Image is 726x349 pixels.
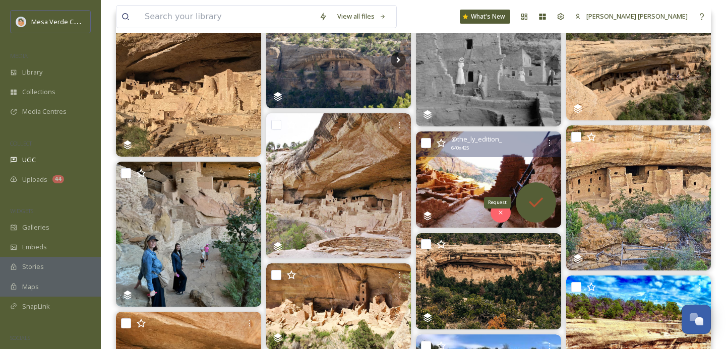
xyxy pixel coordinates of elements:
button: Open Chat [682,305,711,334]
span: Uploads [22,175,47,184]
div: 44 [52,175,64,183]
span: MEDIA [10,52,28,59]
span: Stories [22,262,44,271]
input: Search your library [140,6,314,28]
span: [PERSON_NAME] [PERSON_NAME] [586,12,688,21]
span: Embeds [22,242,47,252]
span: 640 x 425 [451,145,469,152]
span: WIDGETS [10,207,33,215]
img: Cliff Palace in Mesa Verde National Park. Mesa Verde was established as a national park in 1906 a... [416,233,561,330]
span: Library [22,67,42,77]
img: #mesaverde #longhousemesaverde #mesaverdenationalpark#cliffdwellings#mesaverdenps#nationalpark#ca... [416,131,561,228]
img: MVC%20SnapSea%20logo%20%281%29.png [16,17,26,27]
span: @ the_ly_edition_ [451,134,502,144]
span: Collections [22,87,55,97]
img: These cliff dwellings were built by the Ancestral Puebloans — a highly skilled Indigenous people ... [266,12,411,108]
span: Mesa Verde Country [31,17,93,26]
a: What's New [460,10,510,24]
span: SOCIALS [10,334,30,341]
span: UGC [22,155,36,165]
span: Maps [22,282,39,292]
img: #mesaverdenationalpark [566,125,711,270]
span: Media Centres [22,107,67,116]
a: [PERSON_NAME] [PERSON_NAME] [570,7,693,26]
span: Galleries [22,223,49,232]
a: View all files [332,7,391,26]
div: Request [484,197,511,208]
span: COLLECT [10,139,32,147]
img: Mesa Verde #unescoworldheritage #mesaverdenationalpark #cliffdwellings [566,12,711,120]
img: Another amazing day traveling through the glorious southwest. I’ve always been fascinated by Nati... [116,162,261,307]
img: Truly honored to be a guest at Cliffs palace . . . . . . #mesaverdenationalpark #findyourpark #na... [266,113,411,258]
span: SnapLink [22,302,50,311]
img: Often as outdoor types, we put our bullseyes on the Adventure Parks but can easily overlook the s... [116,12,261,157]
img: This week in history, President Theodore Roosevelt established Mesa Verde National Park. . . Unli... [416,12,561,126]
